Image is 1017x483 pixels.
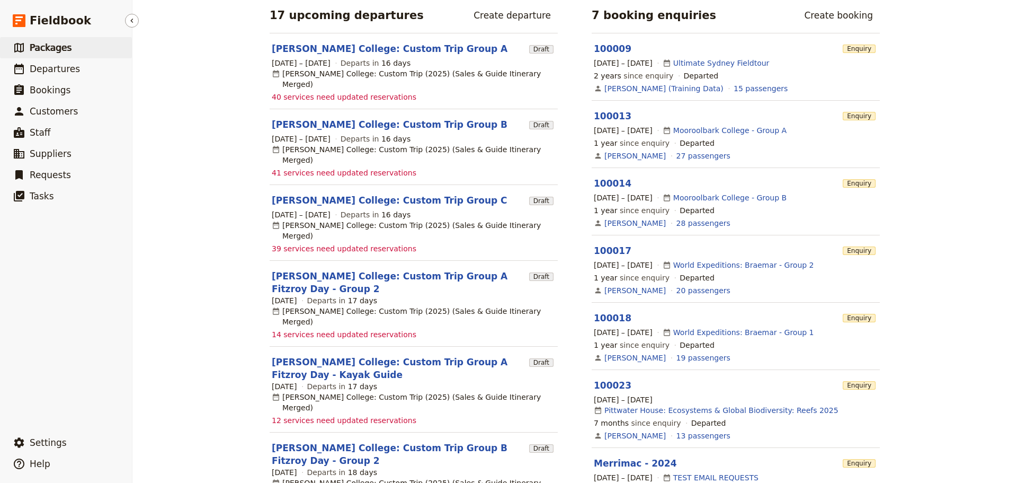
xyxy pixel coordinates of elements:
[843,179,876,188] span: Enquiry
[272,209,331,220] span: [DATE] – [DATE]
[676,151,730,161] a: View the passengers for this booking
[30,437,67,448] span: Settings
[529,121,554,129] span: Draft
[529,45,554,54] span: Draft
[348,382,377,391] span: 17 days
[272,442,525,467] a: [PERSON_NAME] College: Custom Trip Group B Fitzroy Day - Group 2
[594,206,618,215] span: 1 year
[843,247,876,255] span: Enquiry
[348,296,377,305] span: 17 days
[272,42,507,55] a: [PERSON_NAME] College: Custom Trip Group A
[272,356,525,381] a: [PERSON_NAME] College: Custom Trip Group A Fitzroy Day - Kayak Guide
[594,327,653,338] span: [DATE] – [DATE]
[676,285,730,296] a: View the passengers for this booking
[467,6,558,24] a: Create departure
[594,313,631,323] a: 100018
[680,205,715,216] div: Departed
[307,467,377,478] span: Departs in
[673,260,814,270] a: World Expeditions: Braemar - Group 2
[341,58,411,68] span: Departs in
[341,134,411,144] span: Departs in
[594,245,631,256] a: 100017
[594,178,631,189] a: 100014
[676,218,730,229] a: View the passengers for this booking
[594,139,618,147] span: 1 year
[125,14,139,28] button: Hide menu
[673,192,787,203] a: Mooroolbark College - Group B
[272,243,416,254] span: 39 services need updated reservations
[592,7,716,23] h2: 7 booking enquiries
[529,444,554,453] span: Draft
[272,194,507,207] a: [PERSON_NAME] College: Custom Trip Group C
[30,170,71,180] span: Requests
[272,381,297,392] span: [DATE]
[843,381,876,390] span: Enquiry
[30,127,51,138] span: Staff
[30,459,50,469] span: Help
[381,59,411,67] span: 16 days
[604,83,724,94] a: [PERSON_NAME] (Training Data)
[381,135,411,143] span: 16 days
[529,358,554,367] span: Draft
[594,458,677,469] a: Merrimac - 2024
[594,138,670,148] span: since enquiry
[272,118,507,131] a: [PERSON_NAME] College: Custom Trip Group B
[307,381,377,392] span: Departs in
[381,210,411,219] span: 16 days
[680,138,715,148] div: Departed
[594,125,653,136] span: [DATE] – [DATE]
[30,13,91,29] span: Fieldbook
[843,45,876,53] span: Enquiry
[691,418,726,428] div: Departed
[272,220,556,241] div: [PERSON_NAME] College: Custom Trip (2025) (Sales & Guide Itinerary Merged)
[272,144,556,165] div: [PERSON_NAME] College: Custom Trip (2025) (Sales & Guide Itinerary Merged)
[270,7,424,23] h2: 17 upcoming departures
[272,467,297,478] span: [DATE]
[594,418,681,428] span: since enquiry
[272,134,331,144] span: [DATE] – [DATE]
[594,419,629,427] span: 7 months
[30,148,72,159] span: Suppliers
[604,218,666,229] a: [PERSON_NAME]
[272,68,556,90] div: [PERSON_NAME] College: Custom Trip (2025) (Sales & Guide Itinerary Merged)
[594,58,653,68] span: [DATE] – [DATE]
[594,273,670,283] span: since enquiry
[604,285,666,296] a: [PERSON_NAME]
[30,42,72,53] span: Packages
[272,415,416,426] span: 12 services need updated reservations
[594,472,653,483] span: [DATE] – [DATE]
[594,205,670,216] span: since enquiry
[30,106,78,117] span: Customers
[272,168,416,178] span: 41 services need updated reservations
[272,306,556,327] div: [PERSON_NAME] College: Custom Trip (2025) (Sales & Guide Itinerary Merged)
[734,83,788,94] a: View the passengers for this booking
[272,58,331,68] span: [DATE] – [DATE]
[604,405,838,416] a: Pittwater House: Ecosystems & Global Biodiversity: Reefs 2025
[604,353,666,363] a: [PERSON_NAME]
[341,209,411,220] span: Departs in
[684,71,719,81] div: Departed
[676,431,730,441] a: View the passengers for this booking
[30,191,54,201] span: Tasks
[673,58,770,68] a: Ultimate Sydney Fieldtour
[680,340,715,350] div: Departed
[604,431,666,441] a: [PERSON_NAME]
[30,64,80,74] span: Departures
[604,151,666,161] a: [PERSON_NAME]
[594,380,631,391] a: 100023
[673,472,759,483] a: TEST EMAIL REQUESTS
[673,327,814,338] a: World Expeditions: Braemar - Group 1
[843,112,876,120] span: Enquiry
[529,197,554,205] span: Draft
[272,329,416,340] span: 14 services need updated reservations
[594,43,631,54] a: 100009
[843,459,876,468] span: Enquiry
[529,273,554,281] span: Draft
[594,274,618,282] span: 1 year
[348,468,377,477] span: 18 days
[594,71,673,81] span: since enquiry
[594,394,653,405] span: [DATE] – [DATE]
[673,125,787,136] a: Mooroolbark College - Group A
[594,341,618,349] span: 1 year
[594,260,653,270] span: [DATE] – [DATE]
